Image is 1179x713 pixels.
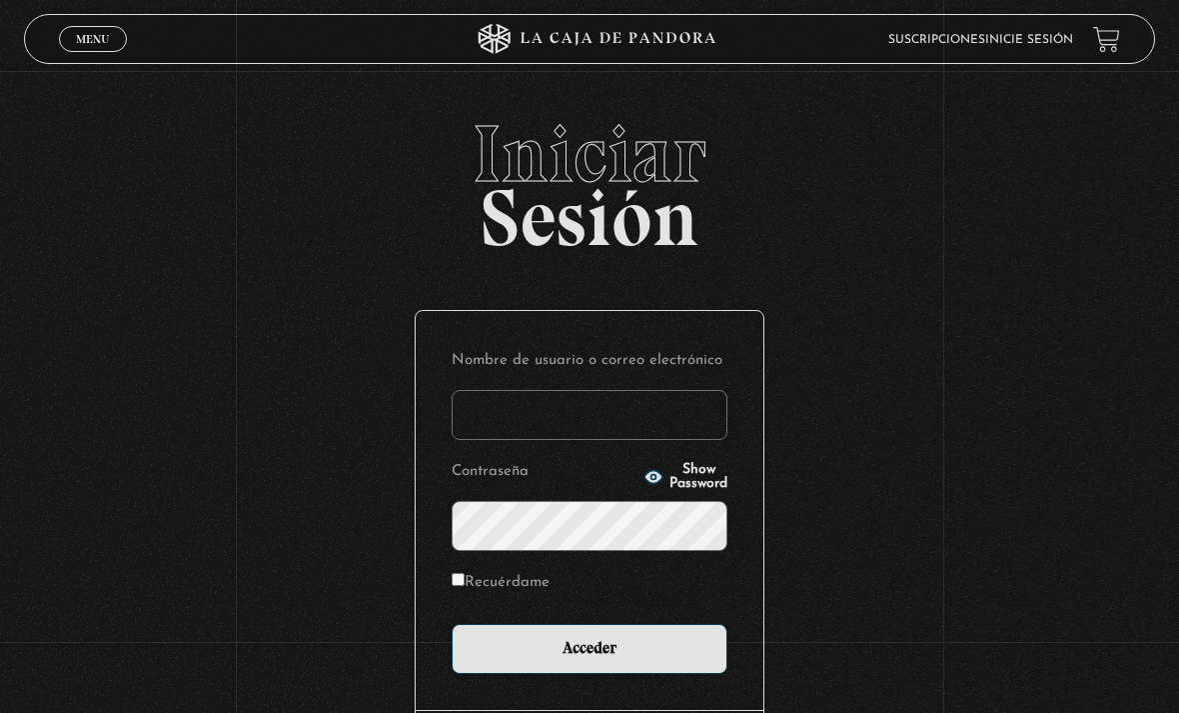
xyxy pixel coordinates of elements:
[76,33,109,45] span: Menu
[452,569,550,596] label: Recuérdame
[452,347,727,374] label: Nombre de usuario o correo electrónico
[452,458,637,485] label: Contraseña
[452,624,727,674] input: Acceder
[452,573,465,586] input: Recuérdame
[888,34,985,46] a: Suscripciones
[70,50,117,64] span: Cerrar
[24,114,1156,194] span: Iniciar
[669,463,727,491] span: Show Password
[1093,26,1120,53] a: View your shopping cart
[24,114,1156,242] h2: Sesión
[643,463,727,491] button: Show Password
[985,34,1073,46] a: Inicie sesión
